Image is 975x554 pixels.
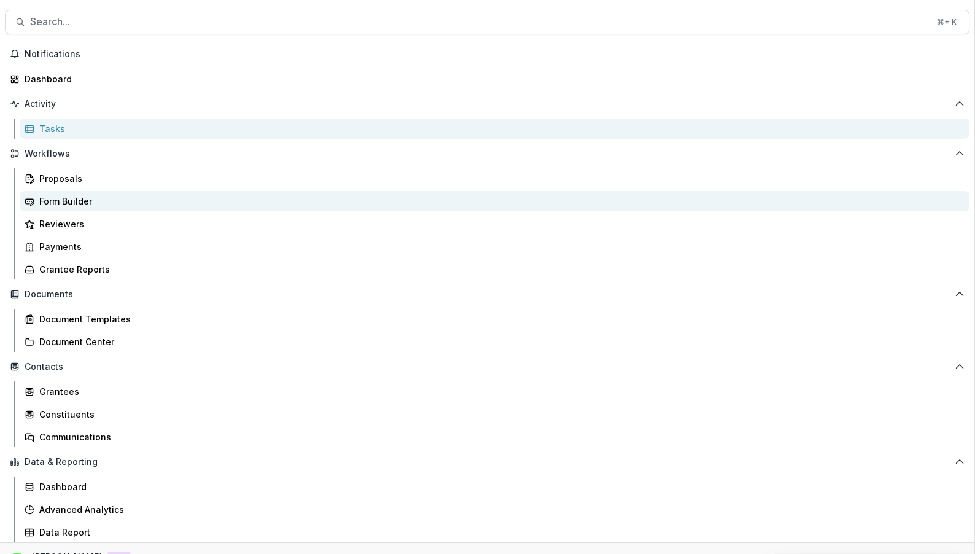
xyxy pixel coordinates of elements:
[20,168,969,189] a: Proposals
[5,452,969,472] button: Open Data & Reporting
[39,217,960,230] div: Reviewers
[39,195,960,208] div: Form Builder
[39,408,960,421] div: Constituents
[30,16,930,28] span: Search...
[39,335,960,348] div: Document Center
[20,236,969,257] a: Payments
[39,263,960,276] div: Grantee Reports
[25,49,965,60] span: Notifications
[5,284,969,304] button: Open Documents
[5,144,969,163] button: Open Workflows
[25,149,950,159] span: Workflows
[39,526,960,539] div: Data Report
[39,431,960,443] div: Communications
[5,44,969,64] button: Notifications
[20,477,969,497] a: Dashboard
[39,172,960,185] div: Proposals
[39,503,960,516] div: Advanced Analytics
[20,309,969,329] a: Document Templates
[25,457,950,467] span: Data & Reporting
[39,385,960,398] div: Grantees
[39,122,960,135] div: Tasks
[20,332,969,352] a: Document Center
[20,381,969,402] a: Grantees
[39,313,960,326] div: Document Templates
[20,427,969,447] a: Communications
[5,357,969,376] button: Open Contacts
[20,214,969,234] a: Reviewers
[20,119,969,139] a: Tasks
[934,15,959,29] div: ⌘ + K
[25,99,950,109] span: Activity
[25,289,950,300] span: Documents
[20,404,969,424] a: Constituents
[20,499,969,520] a: Advanced Analytics
[25,362,950,372] span: Contacts
[39,240,960,253] div: Payments
[39,480,960,493] div: Dashboard
[25,72,960,85] div: Dashboard
[5,94,969,114] button: Open Activity
[20,191,969,211] a: Form Builder
[5,10,969,34] button: Search...
[20,259,969,279] a: Grantee Reports
[20,522,969,542] a: Data Report
[5,69,969,89] a: Dashboard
